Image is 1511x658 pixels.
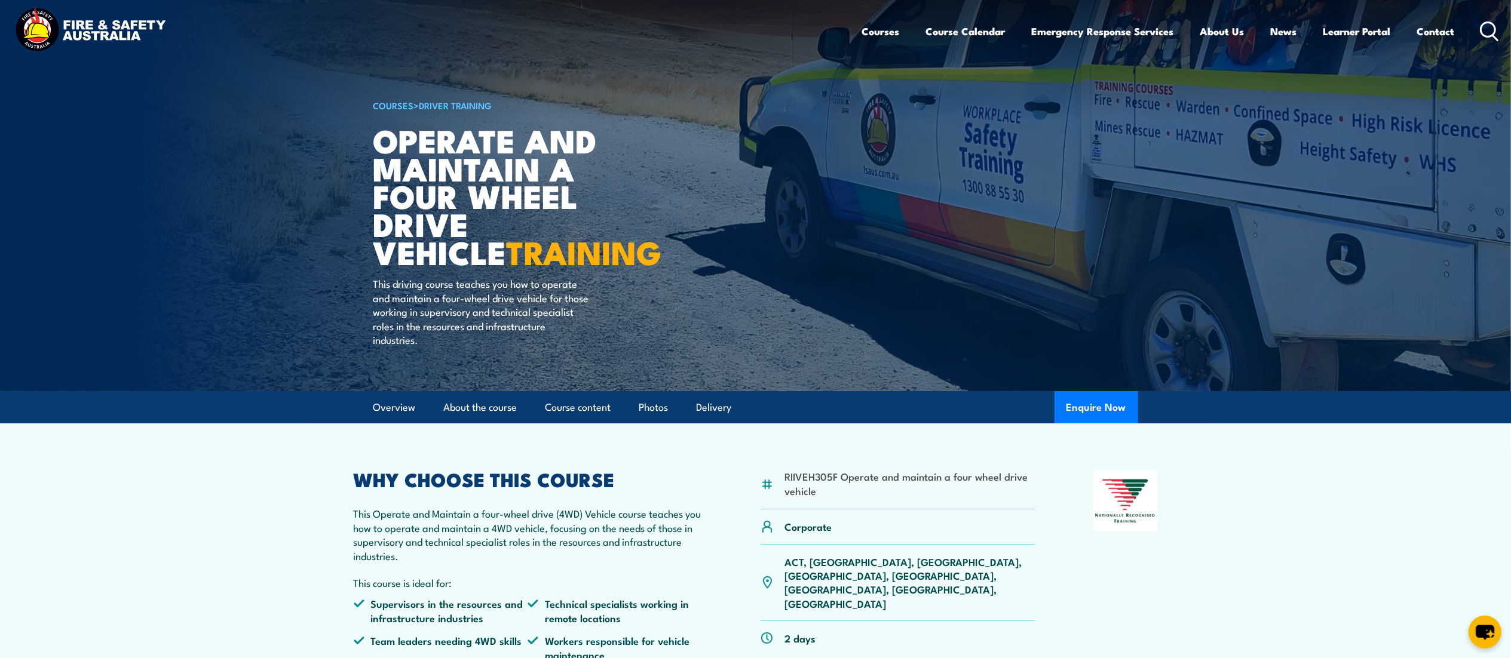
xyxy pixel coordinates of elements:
[1200,16,1245,47] a: About Us
[354,576,703,589] p: This course is ideal for:
[354,506,703,562] p: This Operate and Maintain a four-wheel drive (4WD) Vehicle course teaches you how to operate and ...
[697,392,732,423] a: Delivery
[373,276,591,346] p: This driving course teaches you how to operate and maintain a four-wheel drive vehicle for those ...
[1271,16,1297,47] a: News
[373,126,669,266] h1: Operate and Maintain a Four Wheel Drive Vehicle
[926,16,1006,47] a: Course Calendar
[354,471,703,487] h2: WHY CHOOSE THIS COURSE
[444,392,517,423] a: About the course
[528,596,702,625] li: Technical specialists working in remote locations
[373,392,416,423] a: Overview
[354,596,528,625] li: Supervisors in the resources and infrastructure industries
[419,99,492,112] a: Driver Training
[785,555,1035,611] p: ACT, [GEOGRAPHIC_DATA], [GEOGRAPHIC_DATA], [GEOGRAPHIC_DATA], [GEOGRAPHIC_DATA], [GEOGRAPHIC_DATA...
[639,392,669,423] a: Photos
[507,226,662,276] strong: TRAINING
[1055,391,1138,423] button: Enquire Now
[373,99,414,112] a: COURSES
[1469,616,1501,648] button: chat-button
[785,519,832,533] p: Corporate
[1032,16,1174,47] a: Emergency Response Services
[1417,16,1455,47] a: Contact
[785,469,1035,497] li: RIIVEH305F Operate and maintain a four wheel drive vehicle
[373,98,669,112] h6: >
[785,631,816,645] p: 2 days
[862,16,900,47] a: Courses
[545,392,611,423] a: Course content
[1093,471,1158,531] img: Nationally Recognised Training logo.
[1323,16,1391,47] a: Learner Portal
